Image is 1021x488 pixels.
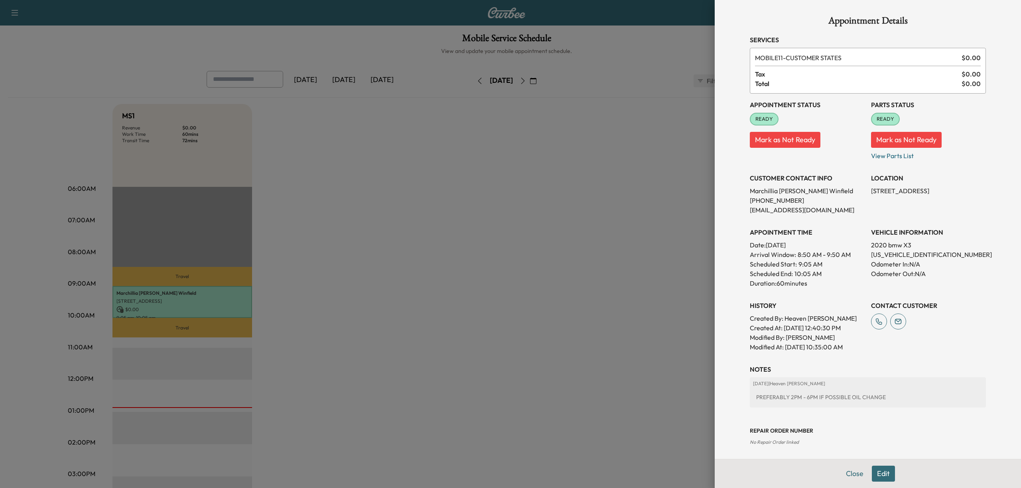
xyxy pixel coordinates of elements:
[750,100,865,110] h3: Appointment Status
[841,466,869,482] button: Close
[755,79,962,88] span: Total
[750,35,986,45] h3: Services
[872,115,899,123] span: READY
[750,314,865,323] p: Created By : Heaven [PERSON_NAME]
[755,69,962,79] span: Tax
[750,259,797,269] p: Scheduled Start:
[962,69,981,79] span: $ 0.00
[871,269,986,278] p: Odometer Out: N/A
[750,173,865,183] h3: CUSTOMER CONTACT INFO
[750,186,865,196] p: Marchillia [PERSON_NAME] Winfield
[794,269,822,278] p: 10:05 AM
[750,196,865,205] p: [PHONE_NUMBER]
[872,466,895,482] button: Edit
[750,365,986,374] h3: NOTES
[750,278,865,288] p: Duration: 60 minutes
[751,115,778,123] span: READY
[750,439,799,445] span: No Repair Order linked
[753,380,983,387] p: [DATE] | Heaven [PERSON_NAME]
[871,100,986,110] h3: Parts Status
[798,250,851,259] span: 8:50 AM - 9:50 AM
[750,342,865,352] p: Modified At : [DATE] 10:35:00 AM
[750,323,865,333] p: Created At : [DATE] 12:40:30 PM
[750,333,865,342] p: Modified By : [PERSON_NAME]
[871,259,986,269] p: Odometer In: N/A
[871,240,986,250] p: 2020 bmw X3
[871,186,986,196] p: [STREET_ADDRESS]
[750,205,865,215] p: [EMAIL_ADDRESS][DOMAIN_NAME]
[750,459,986,468] h3: DMS Links
[871,173,986,183] h3: LOCATION
[962,53,981,63] span: $ 0.00
[750,16,986,29] h1: Appointment Details
[962,79,981,88] span: $ 0.00
[755,53,958,63] span: CUSTOMER STATES
[750,250,865,259] p: Arrival Window:
[871,250,986,259] p: [US_VEHICLE_IDENTIFICATION_NUMBER]
[753,390,983,404] div: PREFERABLY 2PM - 6PM IF POSSIBLE OIL CHANGE
[750,427,986,435] h3: Repair Order number
[750,301,865,310] h3: History
[871,148,986,161] p: View Parts List
[871,132,942,148] button: Mark as Not Ready
[871,301,986,310] h3: CONTACT CUSTOMER
[750,240,865,250] p: Date: [DATE]
[871,227,986,237] h3: VEHICLE INFORMATION
[750,269,793,278] p: Scheduled End:
[798,259,822,269] p: 9:05 AM
[750,227,865,237] h3: APPOINTMENT TIME
[750,132,820,148] button: Mark as Not Ready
